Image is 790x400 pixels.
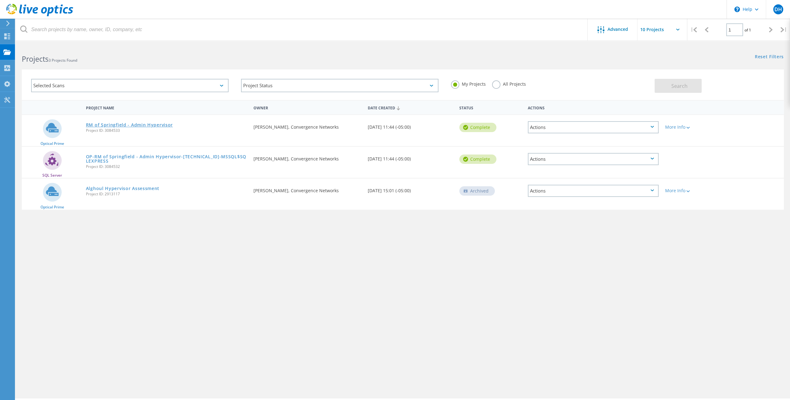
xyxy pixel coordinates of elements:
span: of 1 [745,27,751,33]
input: Search projects by name, owner, ID, company, etc [16,19,588,40]
div: Complete [459,123,496,132]
span: Search [671,83,688,89]
div: Actions [528,153,659,165]
label: My Projects [451,80,486,86]
a: Live Optics Dashboard [6,13,73,17]
span: Project ID: 3084533 [86,129,247,132]
a: RM of Springfield - Admin Hypervisor [86,123,173,127]
div: Archived [459,186,495,196]
div: Complete [459,155,496,164]
span: Project ID: 3084532 [86,165,247,169]
div: Date Created [365,102,456,113]
div: [PERSON_NAME], Convergence Networks [250,179,365,199]
div: | [687,19,700,41]
span: Advanced [608,27,628,31]
svg: \n [734,7,740,12]
div: Actions [528,121,659,133]
div: [DATE] 11:44 (-05:00) [365,115,456,136]
div: [DATE] 11:44 (-05:00) [365,147,456,167]
span: DH [774,7,782,12]
div: Actions [525,102,662,113]
div: [DATE] 15:01 (-05:00) [365,179,456,199]
div: Project Status [241,79,438,92]
a: Reset Filters [755,55,784,60]
div: More Info [665,188,720,193]
span: Optical Prime [40,142,64,145]
b: Projects [22,54,49,64]
div: [PERSON_NAME], Convergence Networks [250,115,365,136]
div: [PERSON_NAME], Convergence Networks [250,147,365,167]
div: Status [456,102,525,113]
span: Project ID: 2913117 [86,192,247,196]
a: Alghoul Hypervisor Assessment [86,186,159,191]
div: Actions [528,185,659,197]
a: OP-RM of Springfield - Admin Hypervisor-[TECHNICAL_ID]-MSSQL$SQLEXPRESS [86,155,247,163]
span: 3 Projects Found [49,58,77,63]
div: More Info [665,125,720,129]
div: Selected Scans [31,79,229,92]
span: SQL Server [42,174,62,177]
div: Owner [250,102,365,113]
span: Optical Prime [40,205,64,209]
label: All Projects [492,80,526,86]
div: Project Name [83,102,250,113]
button: Search [655,79,702,93]
div: | [777,19,790,41]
